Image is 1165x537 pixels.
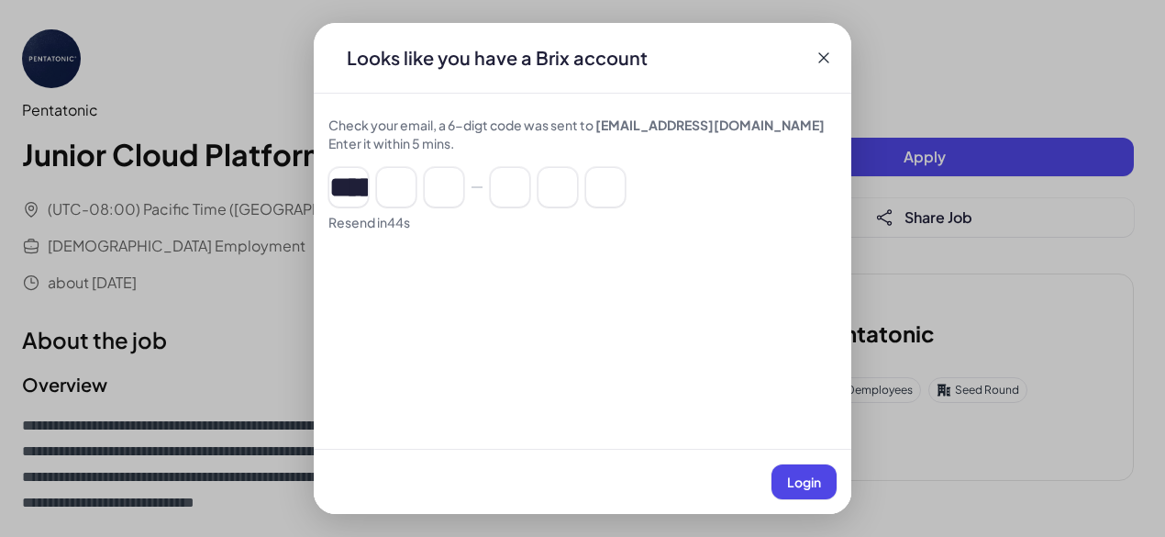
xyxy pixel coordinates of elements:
[595,117,825,133] span: [EMAIL_ADDRESS][DOMAIN_NAME]
[328,116,837,152] div: Check your email, a 6-digt code was sent to Enter it within 5 mins.
[771,464,837,499] button: Login
[328,213,837,231] div: Resend in 44 s
[332,45,662,71] div: Looks like you have a Brix account
[787,474,821,490] span: Login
